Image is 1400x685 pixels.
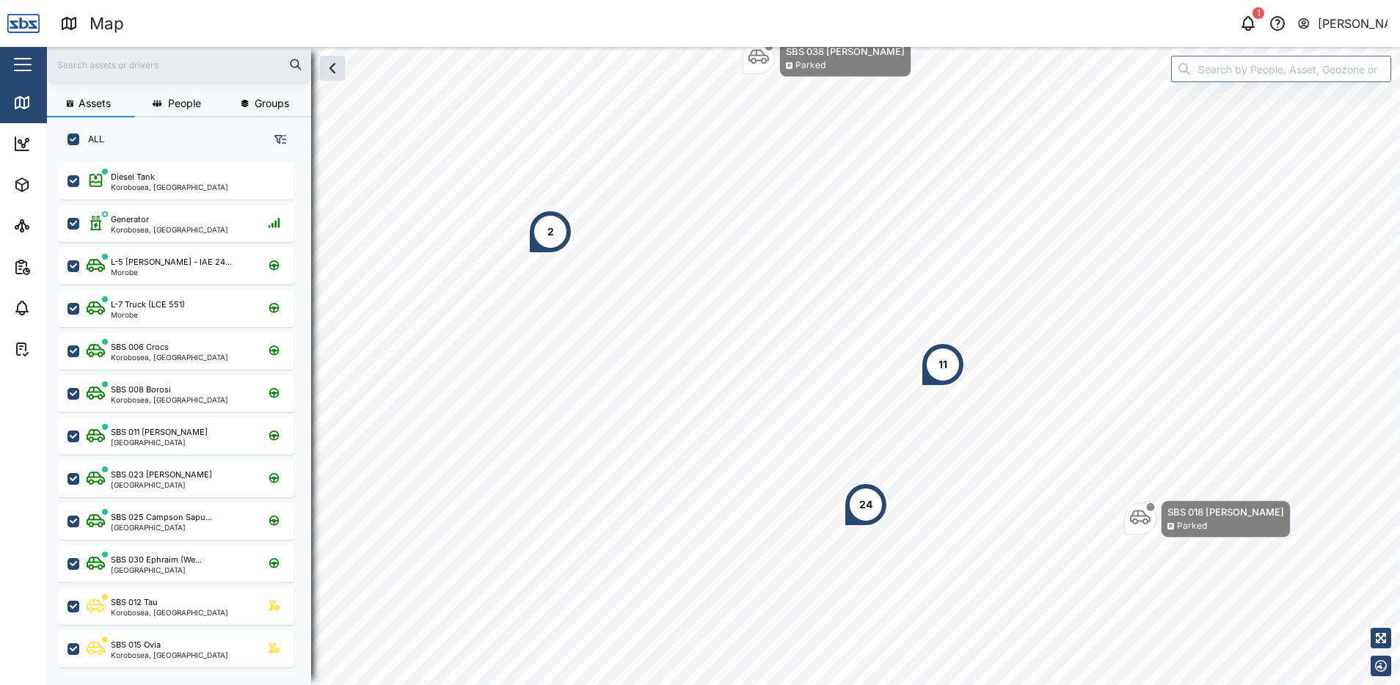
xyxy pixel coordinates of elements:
[1177,519,1207,533] div: Parked
[79,98,111,109] span: Assets
[111,554,202,566] div: SBS 030 Ephraim (We...
[111,183,228,191] div: Korobosea, [GEOGRAPHIC_DATA]
[1297,13,1388,34] button: [PERSON_NAME]
[38,218,73,234] div: Sites
[168,98,201,109] span: People
[111,481,212,488] div: [GEOGRAPHIC_DATA]
[743,40,911,77] div: Map marker
[111,396,228,403] div: Korobosea, [GEOGRAPHIC_DATA]
[111,256,232,268] div: L-5 [PERSON_NAME] - IAE 24...
[111,609,228,616] div: Korobosea, [GEOGRAPHIC_DATA]
[111,426,208,439] div: SBS 011 [PERSON_NAME]
[7,7,40,40] img: Main Logo
[1171,56,1391,82] input: Search by People, Asset, Geozone or Place
[111,268,232,276] div: Morobe
[38,177,84,193] div: Assets
[90,11,124,37] div: Map
[1253,7,1264,19] div: 1
[111,298,185,311] div: L-7 Truck (LCE 551)
[38,95,71,111] div: Map
[1167,505,1284,519] div: SBS 018 [PERSON_NAME]
[921,342,965,387] div: Map marker
[111,469,212,481] div: SBS 023 [PERSON_NAME]
[111,226,228,233] div: Korobosea, [GEOGRAPHIC_DATA]
[38,300,84,316] div: Alarms
[38,259,88,275] div: Reports
[547,224,554,240] div: 2
[111,354,228,361] div: Korobosea, [GEOGRAPHIC_DATA]
[56,54,302,76] input: Search assets or drivers
[111,639,161,651] div: SBS 015 Ovia
[844,483,888,527] div: Map marker
[111,311,185,318] div: Morobe
[111,566,202,574] div: [GEOGRAPHIC_DATA]
[111,651,228,659] div: Korobosea, [GEOGRAPHIC_DATA]
[111,384,171,396] div: SBS 008 Borosi
[111,524,212,531] div: [GEOGRAPHIC_DATA]
[255,98,289,109] span: Groups
[528,210,572,254] div: Map marker
[111,341,169,354] div: SBS 006 Crocs
[111,439,208,446] div: [GEOGRAPHIC_DATA]
[938,356,947,373] div: 11
[38,341,79,357] div: Tasks
[59,157,310,673] div: grid
[111,511,212,524] div: SBS 025 Campson Sapu...
[786,44,905,59] div: SBS 038 [PERSON_NAME]
[111,596,158,609] div: SBS 012 Tau
[795,59,825,73] div: Parked
[79,133,104,145] label: ALL
[111,171,155,183] div: Diesel Tank
[1124,500,1291,538] div: Map marker
[859,497,872,513] div: 24
[47,47,1400,685] canvas: Map
[38,136,104,152] div: Dashboard
[1318,15,1388,33] div: [PERSON_NAME]
[111,213,149,226] div: Generator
